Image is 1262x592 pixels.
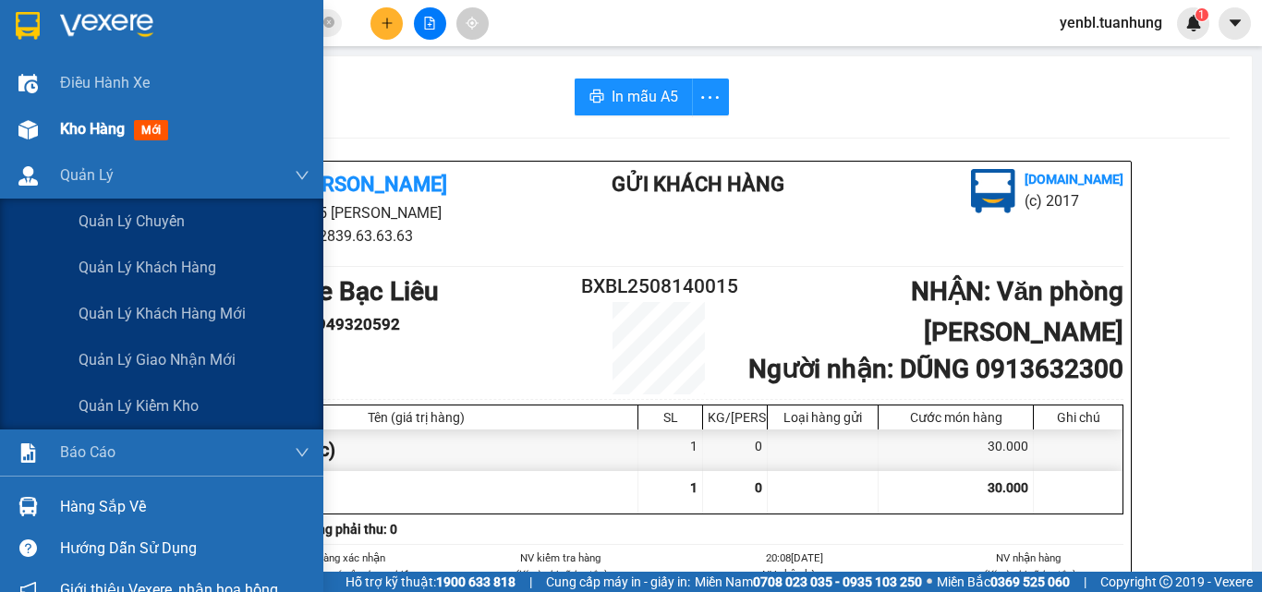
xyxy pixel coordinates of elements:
[370,7,403,40] button: plus
[60,535,309,562] div: Hướng dẫn sử dụng
[79,256,216,279] span: Quản lý khách hàng
[575,79,693,115] button: printerIn mẫu A5
[323,15,334,32] span: close-circle
[708,410,762,425] div: KG/[PERSON_NAME]
[638,429,703,471] div: 1
[79,394,199,417] span: Quản lý kiểm kho
[381,17,394,30] span: plus
[414,7,446,40] button: file-add
[194,224,538,248] li: 02839.63.63.63
[703,429,768,471] div: 0
[937,572,1070,592] span: Miền Bắc
[692,79,729,115] button: more
[60,441,115,464] span: Báo cáo
[8,64,352,87] li: 02839.63.63.63
[1198,8,1205,21] span: 1
[79,210,185,233] span: Quản lý chuyến
[514,568,606,581] i: (Kí và ghi rõ họ tên)
[18,74,38,93] img: warehouse-icon
[466,17,479,30] span: aim
[466,550,656,566] li: NV kiểm tra hàng
[231,550,421,566] li: Người gửi hàng xác nhận
[988,480,1028,495] span: 30.000
[546,572,690,592] span: Cung cấp máy in - giấy in:
[18,120,38,139] img: warehouse-icon
[879,429,1034,471] div: 30.000
[690,480,698,495] span: 1
[106,12,261,35] b: [PERSON_NAME]
[18,497,38,516] img: warehouse-icon
[982,568,1074,581] i: (Kí và ghi rõ họ tên)
[195,429,638,471] div: 1 THUNG (Khác)
[79,302,246,325] span: Quản lý khách hàng mới
[612,173,784,196] b: Gửi khách hàng
[295,445,309,460] span: down
[16,12,40,40] img: logo-vxr
[8,41,352,64] li: 85 [PERSON_NAME]
[60,71,150,94] span: Điều hành xe
[927,578,932,586] span: ⚪️
[883,410,1028,425] div: Cước món hàng
[1025,172,1123,187] b: [DOMAIN_NAME]
[18,443,38,463] img: solution-icon
[106,67,121,82] span: phone
[693,86,728,109] span: more
[1219,7,1251,40] button: caret-down
[755,480,762,495] span: 0
[1084,572,1086,592] span: |
[971,169,1015,213] img: logo.jpg
[1227,15,1244,31] span: caret-down
[292,173,447,196] b: [PERSON_NAME]
[60,120,125,138] span: Kho hàng
[1025,189,1123,212] li: (c) 2017
[1159,575,1172,588] span: copyright
[60,163,114,187] span: Quản Lý
[748,354,1123,384] b: Người nhận : DŨNG 0913632300
[436,574,516,589] strong: 1900 633 818
[19,539,37,557] span: question-circle
[18,166,38,186] img: warehouse-icon
[589,89,604,106] span: printer
[699,550,890,566] li: 20:08[DATE]
[79,348,236,371] span: Quản lý giao nhận mới
[134,120,168,140] span: mới
[934,550,1124,566] li: NV nhận hàng
[1195,8,1208,21] sup: 1
[295,168,309,183] span: down
[8,115,253,146] b: GỬI : Bến xe Bạc Liêu
[753,574,922,589] strong: 0708 023 035 - 0935 103 250
[194,201,538,224] li: 85 [PERSON_NAME]
[911,276,1123,347] b: NHẬN : Văn phòng [PERSON_NAME]
[346,572,516,592] span: Hỗ trợ kỹ thuật:
[990,574,1070,589] strong: 0369 525 060
[1185,15,1202,31] img: icon-new-feature
[643,410,698,425] div: SL
[1045,11,1177,34] span: yenbl.tuanhung
[323,17,334,28] span: close-circle
[200,410,633,425] div: Tên (giá trị hàng)
[456,7,489,40] button: aim
[529,572,532,592] span: |
[106,44,121,59] span: environment
[581,272,736,302] h2: BXBL2508140015
[699,566,890,583] li: NV nhận hàng
[612,85,678,108] span: In mẫu A5
[303,522,397,537] b: Tổng phải thu: 0
[423,17,436,30] span: file-add
[695,572,922,592] span: Miền Nam
[772,410,873,425] div: Loại hàng gửi
[1038,410,1118,425] div: Ghi chú
[60,493,309,521] div: Hàng sắp về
